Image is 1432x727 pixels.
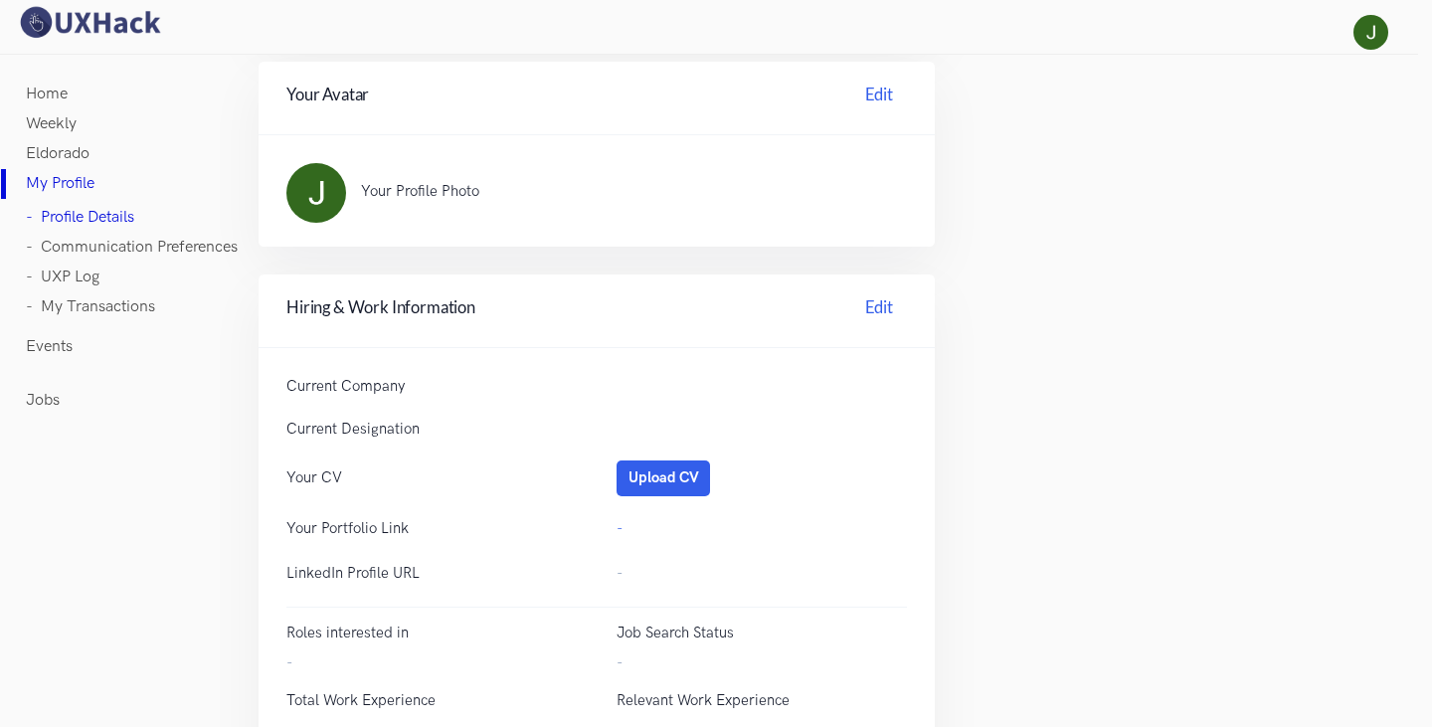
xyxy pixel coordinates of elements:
[26,80,68,109] a: Home
[26,263,99,292] a: - UXP Log
[361,181,867,202] p: Your Profile Photo
[286,376,577,397] p: Current Company
[26,292,155,322] a: - My Transactions
[26,139,89,169] a: Eldorado
[617,565,623,582] span: -
[617,622,734,645] label: Job Search Status
[286,419,577,440] p: Current Designation
[851,295,907,326] a: Edit
[617,689,790,713] label: Relevant Work Experience
[286,163,346,223] img: ...
[286,467,577,488] p: Your CV
[286,295,907,326] h4: Hiring & Work Information
[26,169,94,199] a: My Profile
[26,203,134,233] a: - Profile Details
[286,563,577,584] p: LinkedIn Profile URL
[286,622,409,645] label: Roles interested in
[617,651,907,675] label: -
[286,689,436,713] label: Total Work Experience
[851,83,907,113] a: Edit
[617,460,710,496] button: Upload CV
[26,332,73,362] a: Events
[26,109,77,139] a: Weekly
[26,233,238,263] a: - Communication Preferences
[15,5,164,40] img: UXHack logo
[286,651,577,675] label: -
[26,386,60,416] a: Jobs
[1353,15,1388,50] img: Your profile pic
[286,518,577,539] p: Your Portfolio Link
[286,83,907,113] h4: Your Avatar
[617,520,623,537] a: -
